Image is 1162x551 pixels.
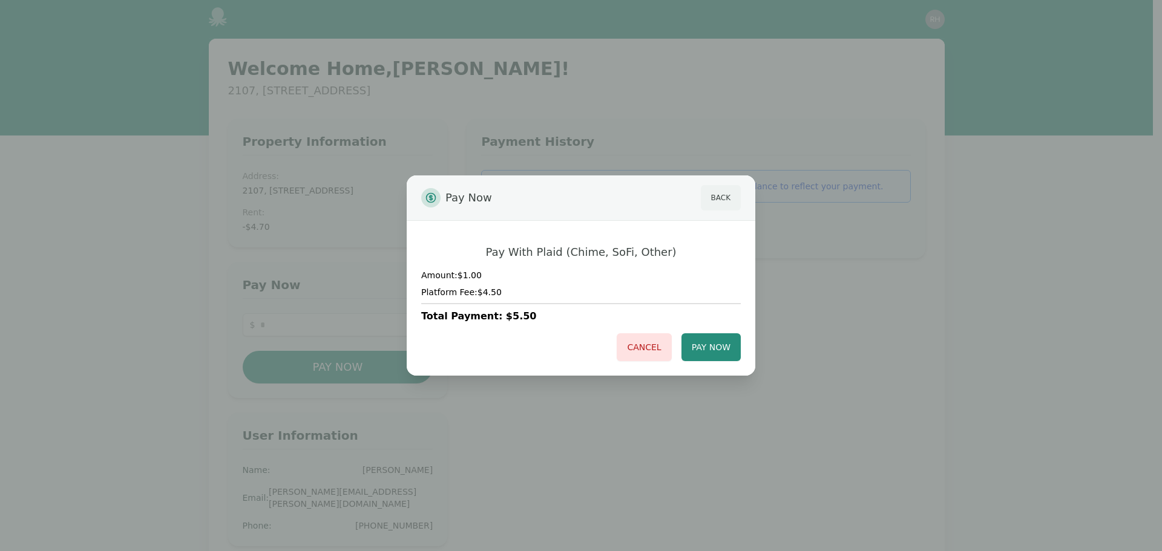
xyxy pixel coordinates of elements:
span: Pay Now [445,185,492,210]
button: Pay Now [681,333,741,361]
h4: Amount: $1.00 [421,269,741,281]
button: Back [701,185,741,210]
h2: Pay With Plaid (Chime, SoFi, Other) [485,245,676,259]
h4: Platform Fee: $4.50 [421,286,741,298]
button: Cancel [617,333,671,361]
h3: Total Payment: $5.50 [421,309,741,324]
